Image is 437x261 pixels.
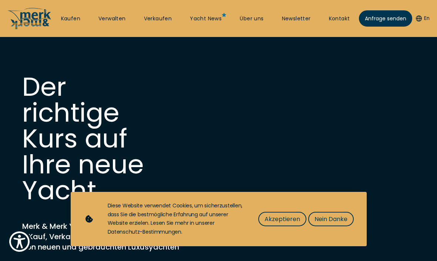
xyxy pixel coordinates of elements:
a: Verwalten [98,15,126,23]
div: Diese Website verwendet Cookies, um sicherzustellen, dass Sie die bestmögliche Erfahrung auf unse... [108,201,243,237]
button: Nein Danke [308,212,354,226]
a: Datenschutz-Bestimmungen [108,228,181,235]
a: Kontakt [329,15,350,23]
h1: Der richtige Kurs auf Ihre neue Yacht [22,74,170,203]
a: Verkaufen [144,15,172,23]
h2: Merk & Merk Yachting Boutique - Kauf, Verkauf & Management von neuen und gebrauchten Luxusyachten [22,221,207,252]
a: Anfrage senden [359,10,412,27]
span: Nein Danke [315,214,347,224]
button: Show Accessibility Preferences [7,230,31,254]
a: Yacht News [190,15,222,23]
span: Anfrage senden [365,15,406,23]
button: Akzeptieren [258,212,306,226]
button: En [416,15,430,22]
a: Kaufen [61,15,80,23]
a: Newsletter [282,15,311,23]
a: Über uns [240,15,263,23]
span: Akzeptieren [265,214,300,224]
